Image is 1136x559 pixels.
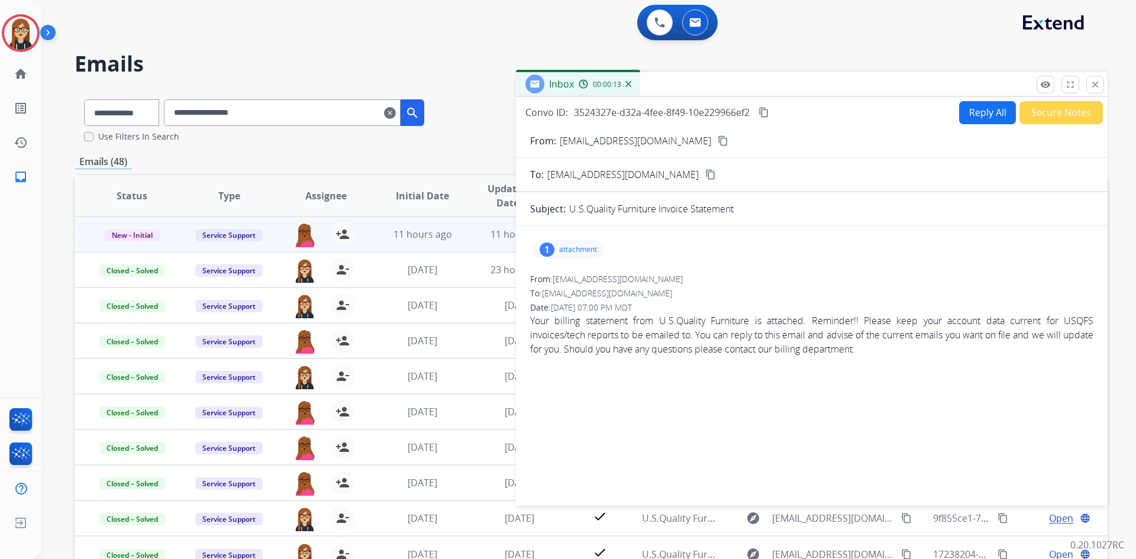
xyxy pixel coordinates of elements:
[75,154,132,169] p: Emails (48)
[408,441,437,454] span: [DATE]
[959,101,1016,124] button: Reply All
[195,229,263,241] span: Service Support
[593,509,607,524] mat-icon: check
[98,131,179,143] label: Use Filters In Search
[705,169,716,180] mat-icon: content_copy
[99,264,165,277] span: Closed – Solved
[1049,511,1073,525] span: Open
[530,134,556,148] p: From:
[218,189,240,203] span: Type
[14,135,28,150] mat-icon: history
[746,511,760,525] mat-icon: explore
[293,222,317,247] img: agent-avatar
[393,228,452,241] span: 11 hours ago
[195,264,263,277] span: Service Support
[195,335,263,348] span: Service Support
[105,229,160,241] span: New - Initial
[195,406,263,419] span: Service Support
[408,476,437,489] span: [DATE]
[505,512,534,525] span: [DATE]
[530,314,1093,356] span: Your billing statement from U.S.Quality Furniture is attached. Reminder!! Please keep your accoun...
[408,370,437,383] span: [DATE]
[14,67,28,81] mat-icon: home
[335,334,350,348] mat-icon: person_add
[335,511,350,525] mat-icon: person_remove
[335,369,350,383] mat-icon: person_remove
[530,302,1093,314] div: Date:
[335,476,350,490] mat-icon: person_add
[481,182,535,210] span: Updated Date
[408,334,437,347] span: [DATE]
[117,189,147,203] span: Status
[1090,79,1100,90] mat-icon: close
[99,335,165,348] span: Closed – Solved
[530,287,1093,299] div: To:
[384,106,396,120] mat-icon: clear
[99,406,165,419] span: Closed – Solved
[540,243,554,257] div: 1
[293,258,317,283] img: agent-avatar
[569,202,734,216] p: U.S.Quality Furniture Invoice Statement
[998,513,1008,524] mat-icon: content_copy
[547,167,699,182] span: [EMAIL_ADDRESS][DOMAIN_NAME]
[525,105,568,119] p: Convo ID:
[4,17,37,50] img: avatar
[195,513,263,525] span: Service Support
[335,405,350,419] mat-icon: person_add
[293,400,317,425] img: agent-avatar
[293,435,317,460] img: agent-avatar
[551,302,632,313] span: [DATE] 07:00 PM MDT
[1070,538,1124,552] p: 0.20.1027RC
[901,513,912,524] mat-icon: content_copy
[530,273,1093,285] div: From:
[759,107,769,118] mat-icon: content_copy
[14,101,28,115] mat-icon: list_alt
[505,476,534,489] span: [DATE]
[505,334,534,347] span: [DATE]
[553,273,683,285] span: [EMAIL_ADDRESS][DOMAIN_NAME]
[530,167,544,182] p: To:
[335,440,350,454] mat-icon: person_add
[195,442,263,454] span: Service Support
[642,512,818,525] span: U.S.Quality Furniture Invoice Statement
[293,293,317,318] img: agent-avatar
[560,134,711,148] p: [EMAIL_ADDRESS][DOMAIN_NAME]
[99,300,165,312] span: Closed – Solved
[1019,101,1103,124] button: Secure Notes
[593,80,621,89] span: 00:00:13
[530,202,566,216] p: Subject:
[335,298,350,312] mat-icon: person_remove
[195,371,263,383] span: Service Support
[99,371,165,383] span: Closed – Solved
[75,52,1108,76] h2: Emails
[396,189,449,203] span: Initial Date
[293,364,317,389] img: agent-avatar
[293,506,317,531] img: agent-avatar
[1065,79,1076,90] mat-icon: fullscreen
[14,170,28,184] mat-icon: inbox
[99,442,165,454] span: Closed – Solved
[99,513,165,525] span: Closed – Solved
[335,227,350,241] mat-icon: person_add
[99,477,165,490] span: Closed – Solved
[933,512,1112,525] span: 9f855ce1-790d-4d65-ac93-6db5f70a2376
[505,405,534,418] span: [DATE]
[505,370,534,383] span: [DATE]
[490,263,549,276] span: 23 hours ago
[408,512,437,525] span: [DATE]
[408,263,437,276] span: [DATE]
[335,263,350,277] mat-icon: person_remove
[408,405,437,418] span: [DATE]
[408,299,437,312] span: [DATE]
[505,441,534,454] span: [DATE]
[305,189,347,203] span: Assignee
[505,299,534,312] span: [DATE]
[1080,513,1090,524] mat-icon: language
[195,300,263,312] span: Service Support
[293,471,317,496] img: agent-avatar
[293,329,317,354] img: agent-avatar
[718,135,728,146] mat-icon: content_copy
[405,106,419,120] mat-icon: search
[574,106,750,119] span: 3524327e-d32a-4fee-8f49-10e229966ef2
[542,287,672,299] span: [EMAIL_ADDRESS][DOMAIN_NAME]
